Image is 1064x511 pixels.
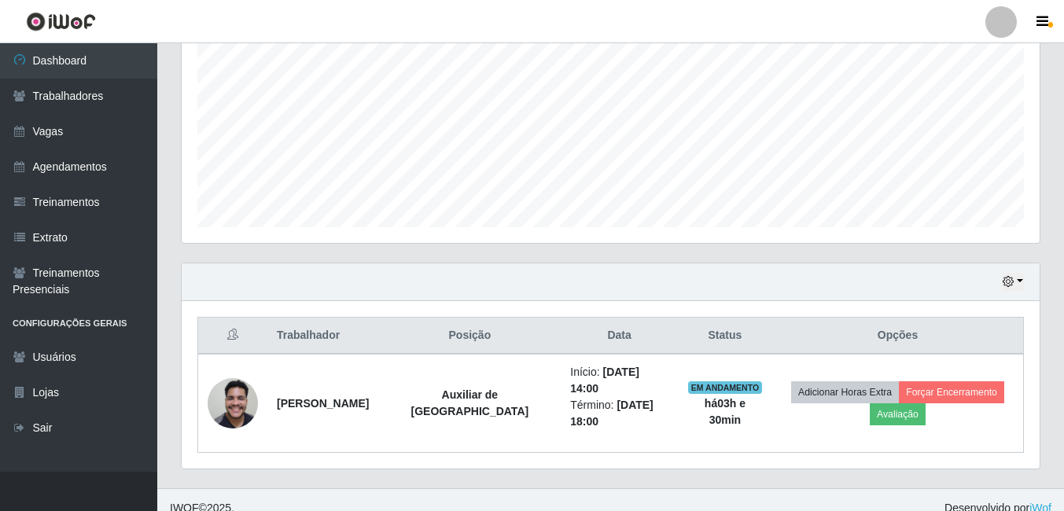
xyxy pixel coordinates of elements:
img: 1750720776565.jpeg [208,369,258,436]
strong: há 03 h e 30 min [705,397,746,426]
th: Posição [378,318,561,355]
li: Início: [570,364,668,397]
time: [DATE] 14:00 [570,366,639,395]
th: Opções [772,318,1024,355]
button: Forçar Encerramento [899,381,1004,403]
img: CoreUI Logo [26,12,96,31]
th: Data [561,318,678,355]
li: Término: [570,397,668,430]
strong: [PERSON_NAME] [277,397,369,410]
button: Adicionar Horas Extra [791,381,899,403]
strong: Auxiliar de [GEOGRAPHIC_DATA] [411,388,529,417]
span: EM ANDAMENTO [688,381,763,394]
button: Avaliação [870,403,926,425]
th: Status [678,318,772,355]
th: Trabalhador [267,318,378,355]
